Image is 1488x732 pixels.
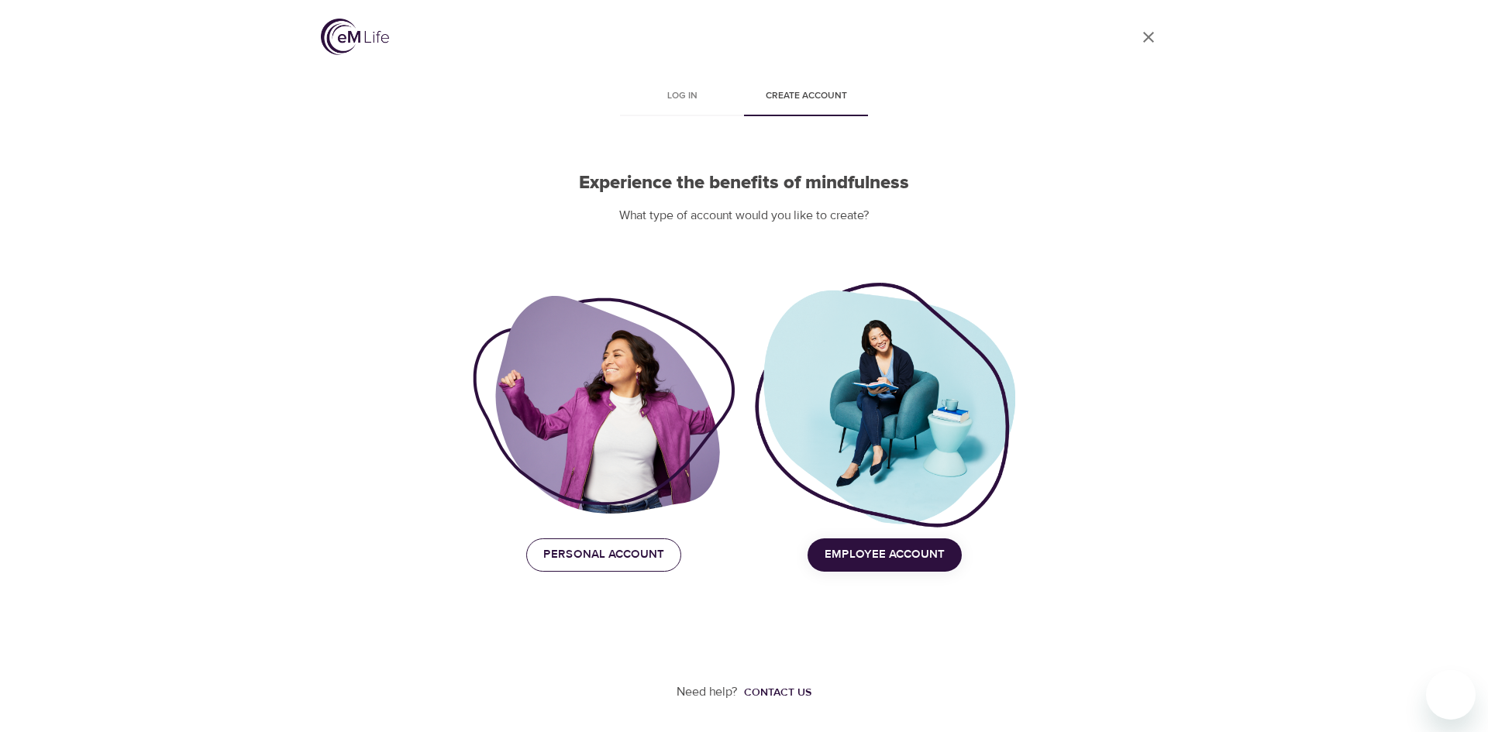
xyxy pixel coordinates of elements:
a: Contact us [738,685,811,700]
img: logo [321,19,389,55]
span: Create account [753,88,859,105]
span: Employee Account [825,545,945,565]
span: Personal Account [543,545,664,565]
p: What type of account would you like to create? [473,207,1015,225]
iframe: Button to launch messaging window [1426,670,1476,720]
button: Employee Account [808,538,962,571]
span: Log in [629,88,735,105]
h2: Experience the benefits of mindfulness [473,172,1015,194]
a: close [1130,19,1167,56]
div: Contact us [744,685,811,700]
p: Need help? [677,683,738,701]
button: Personal Account [526,538,681,571]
